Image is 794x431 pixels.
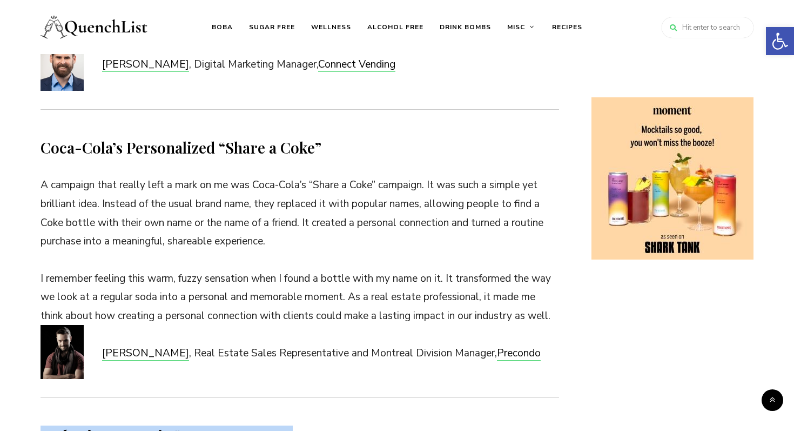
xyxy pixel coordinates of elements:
p: A campaign that really left a mark on me was Coca-Cola’s “Share a Coke” campaign. It was such a s... [41,176,559,250]
a: Connect Vending [318,57,395,71]
a: [PERSON_NAME] [102,346,189,360]
a: [PERSON_NAME] [102,57,189,71]
input: Hit enter to search [662,17,753,38]
img: Quench List [41,5,149,49]
a: Precondo [497,346,541,360]
p: I remember feeling this warm, fuzzy sensation when I found a bottle with my name on it. It transf... [41,269,559,363]
img: cshow.php [591,97,753,260]
h3: Coca-Cola’s Personalized “Share a Coke” [41,137,559,158]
